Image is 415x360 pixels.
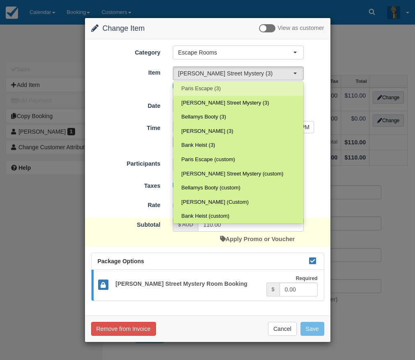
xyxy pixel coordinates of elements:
small: $ [272,287,275,292]
span: Paris Escape (custom) [181,156,235,164]
span: Bellamys Booty (3) [181,113,226,121]
button: Escape Rooms [173,46,304,59]
span: Bank Heist (3) [181,141,215,149]
button: [PERSON_NAME] Street Mystery (3) [173,66,304,80]
button: Remove from Invoice [91,322,156,336]
label: Subtotal [85,218,167,229]
span: Bank Heist (custom) [181,212,229,220]
a: [PERSON_NAME] Street Mystery Room Booking Required $ [92,270,324,301]
small: $ AUD [178,222,193,228]
span: Change Item [103,24,145,32]
label: Taxes [85,179,167,190]
button: Save [300,322,324,336]
span: [PERSON_NAME] (3) [181,128,233,135]
label: Item [85,66,167,77]
strong: Required [296,276,317,281]
span: [PERSON_NAME] (Custom) [181,198,249,206]
label: Rate [85,198,167,210]
label: Date [85,99,167,110]
span: Paris Escape (3) [181,85,221,93]
label: Time [85,121,167,132]
span: Bellamys Booty (custom) [181,184,241,192]
label: Category [85,46,167,57]
div: 2 @ $55.00 [167,199,330,212]
button: Cancel [268,322,297,336]
span: [PERSON_NAME] Street Mystery (3) [178,69,293,77]
span: Escape Rooms [178,48,293,57]
a: Apply Promo or Voucher [220,236,295,242]
label: Participants [85,157,167,168]
span: [PERSON_NAME] Street Mystery (custom) [181,170,284,178]
span: Package Options [98,258,144,264]
span: [PERSON_NAME] Street Mystery (3) [181,99,269,107]
h5: [PERSON_NAME] Street Mystery Room Booking [109,281,266,287]
span: View as customer [277,25,324,32]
